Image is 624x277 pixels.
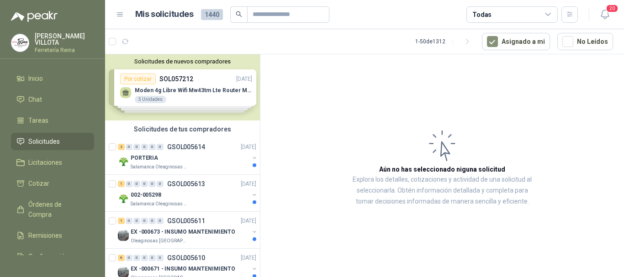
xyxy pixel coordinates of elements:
[11,70,94,87] a: Inicio
[118,230,129,241] img: Company Logo
[149,181,156,187] div: 0
[157,218,164,224] div: 0
[133,181,140,187] div: 0
[149,255,156,261] div: 0
[141,255,148,261] div: 0
[131,228,235,236] p: EX -000673 - INSUMO MANTENIMIENTO
[482,33,550,50] button: Asignado a mi
[167,181,205,187] p: GSOL005613
[472,10,492,20] div: Todas
[201,9,223,20] span: 1440
[126,144,132,150] div: 0
[126,255,132,261] div: 0
[241,217,256,225] p: [DATE]
[11,175,94,192] a: Cotizar
[11,227,94,244] a: Remisiones
[157,255,164,261] div: 0
[352,174,533,207] p: Explora los detalles, cotizaciones y actividad de una solicitud al seleccionarla. Obtén informaci...
[167,255,205,261] p: GSOL005610
[118,215,258,245] a: 1 0 0 0 0 0 GSOL005611[DATE] Company LogoEX -000673 - INSUMO MANTENIMIENTOOleaginosas [GEOGRAPHIC...
[118,144,125,150] div: 2
[118,156,129,167] img: Company Logo
[11,248,94,265] a: Configuración
[149,218,156,224] div: 0
[28,199,85,220] span: Órdenes de Compra
[141,144,148,150] div: 0
[11,112,94,129] a: Tareas
[11,196,94,223] a: Órdenes de Compra
[11,11,58,22] img: Logo peakr
[606,4,619,13] span: 20
[28,94,42,105] span: Chat
[35,33,94,46] p: [PERSON_NAME] VILLOTA
[241,254,256,262] p: [DATE]
[135,8,194,21] h1: Mis solicitudes
[118,181,125,187] div: 1
[133,218,140,224] div: 0
[118,255,125,261] div: 6
[118,193,129,204] img: Company Logo
[118,218,125,224] div: 1
[126,181,132,187] div: 0
[28,230,62,240] span: Remisiones
[28,73,43,84] span: Inicio
[28,136,60,146] span: Solicitudes
[133,144,140,150] div: 0
[597,6,613,23] button: 20
[167,218,205,224] p: GSOL005611
[157,181,164,187] div: 0
[131,154,158,162] p: PORTERIA
[557,33,613,50] button: No Leídos
[141,181,148,187] div: 0
[11,154,94,171] a: Licitaciones
[415,34,475,49] div: 1 - 50 de 1312
[157,144,164,150] div: 0
[131,163,188,171] p: Salamanca Oleaginosas SAS
[167,144,205,150] p: GSOL005614
[118,178,258,208] a: 1 0 0 0 0 0 GSOL005613[DATE] Company Logo002-005298Salamanca Oleaginosas SAS
[131,265,235,273] p: EX -000671 - INSUMO MANTENIMIENTO
[11,91,94,108] a: Chat
[131,237,188,245] p: Oleaginosas [GEOGRAPHIC_DATA][PERSON_NAME]
[236,11,242,17] span: search
[109,58,256,65] button: Solicitudes de nuevos compradores
[379,164,505,174] h3: Aún no has seleccionado niguna solicitud
[28,178,49,188] span: Cotizar
[105,120,260,138] div: Solicitudes de tus compradores
[126,218,132,224] div: 0
[141,218,148,224] div: 0
[11,133,94,150] a: Solicitudes
[131,191,161,199] p: 002-005298
[28,157,62,167] span: Licitaciones
[28,115,48,125] span: Tareas
[131,200,188,208] p: Salamanca Oleaginosas SAS
[241,180,256,188] p: [DATE]
[149,144,156,150] div: 0
[241,143,256,152] p: [DATE]
[28,251,69,261] span: Configuración
[11,34,29,52] img: Company Logo
[35,47,94,53] p: Ferretería Reina
[105,54,260,120] div: Solicitudes de nuevos compradoresPor cotizarSOL057212[DATE] Moden 4g Libre Wifi Mw43tm Lte Router...
[118,141,258,171] a: 2 0 0 0 0 0 GSOL005614[DATE] Company LogoPORTERIASalamanca Oleaginosas SAS
[133,255,140,261] div: 0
